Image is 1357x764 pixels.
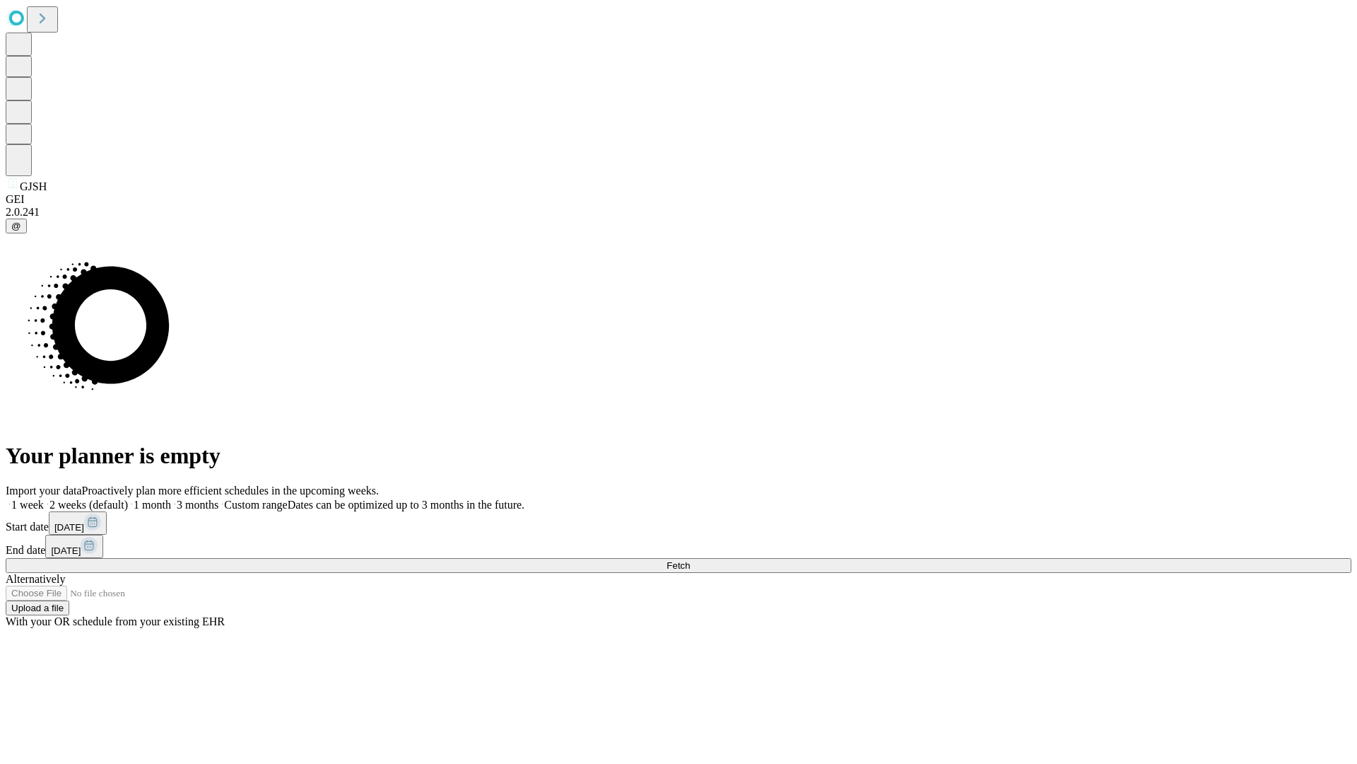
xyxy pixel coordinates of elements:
button: [DATE] [45,535,103,558]
span: Import your data [6,485,82,497]
div: Start date [6,511,1351,535]
button: Upload a file [6,601,69,615]
span: Alternatively [6,573,65,585]
span: [DATE] [54,522,84,533]
span: With your OR schedule from your existing EHR [6,615,225,627]
button: @ [6,219,27,233]
span: @ [11,221,21,231]
span: 1 month [134,499,171,511]
button: [DATE] [49,511,107,535]
span: 3 months [177,499,218,511]
span: GJSH [20,180,47,192]
span: 1 week [11,499,44,511]
div: GEI [6,193,1351,206]
span: Fetch [666,560,690,571]
div: 2.0.241 [6,206,1351,219]
span: [DATE] [51,545,81,556]
span: Dates can be optimized up to 3 months in the future. [288,499,524,511]
span: 2 weeks (default) [49,499,128,511]
div: End date [6,535,1351,558]
button: Fetch [6,558,1351,573]
span: Custom range [224,499,287,511]
span: Proactively plan more efficient schedules in the upcoming weeks. [82,485,379,497]
h1: Your planner is empty [6,443,1351,469]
